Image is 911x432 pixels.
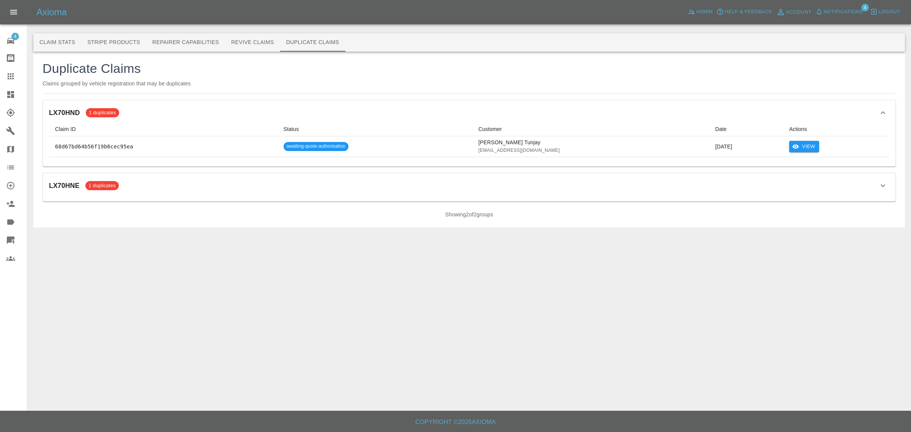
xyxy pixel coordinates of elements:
button: Help & Feedback [714,6,774,18]
button: Notifications [813,6,865,18]
h4: Duplicate Claims [43,61,896,77]
p: 68d67bd64b56f19b6cec95ea [55,143,271,150]
h6: Copyright © 2025 Axioma [6,417,905,427]
h5: Axioma [36,6,67,18]
span: Logout [878,8,900,16]
span: 1 duplicates [86,109,119,117]
button: Stripe Products [81,33,146,52]
span: [EMAIL_ADDRESS][DOMAIN_NAME] [478,148,560,153]
span: 4 [11,33,19,40]
span: Help & Feedback [725,8,772,16]
button: Open drawer [5,3,23,21]
button: Logout [868,6,902,18]
th: Customer [472,122,709,136]
button: View [789,141,819,153]
p: Claims grouped by vehicle registration that may be duplicates [43,80,896,87]
p: LX70HNE [49,181,79,191]
span: Account [786,8,812,17]
button: Revive Claims [225,33,280,52]
p: [DATE] [715,143,777,150]
p: Showing 2 of 2 groups [445,211,493,218]
span: Notifications [824,8,863,16]
span: 1 duplicates [85,182,118,189]
th: Actions [783,122,889,136]
a: Account [774,6,813,18]
th: Claim ID [49,122,277,136]
button: Claim Stats [33,33,81,52]
button: Duplicate Claims [280,33,345,52]
th: Date [709,122,783,136]
th: Status [277,122,472,136]
span: awaiting-quote-authorisation [284,143,348,150]
p: [PERSON_NAME] Tunjay [478,139,703,146]
p: LX70HND [49,108,80,118]
button: Repairer Capabilities [146,33,225,52]
a: Admin [686,6,715,18]
span: Admin [696,8,713,16]
span: 4 [861,4,869,11]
